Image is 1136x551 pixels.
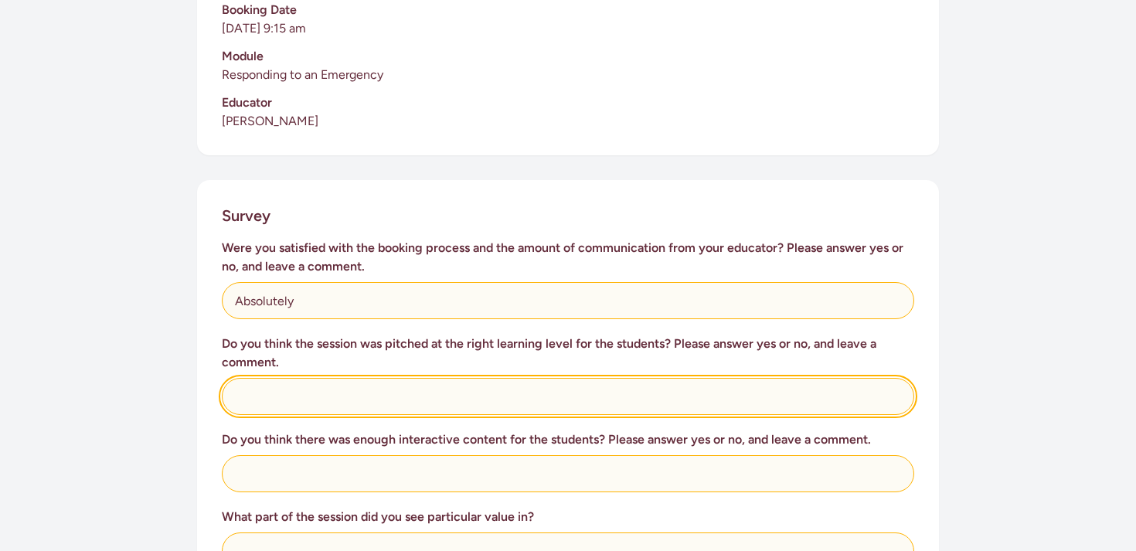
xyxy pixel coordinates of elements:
[222,508,914,526] h3: What part of the session did you see particular value in?
[222,19,914,38] p: [DATE] 9:15 am
[222,335,914,372] h3: Do you think the session was pitched at the right learning level for the students? Please answer ...
[222,239,914,276] h3: Were you satisfied with the booking process and the amount of communication from your educator? P...
[222,112,914,131] p: [PERSON_NAME]
[222,94,914,112] h3: Educator
[222,1,914,19] h3: Booking Date
[222,430,914,449] h3: Do you think there was enough interactive content for the students? Please answer yes or no, and ...
[222,66,914,84] p: Responding to an Emergency
[222,47,914,66] h3: Module
[222,205,270,226] h2: Survey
